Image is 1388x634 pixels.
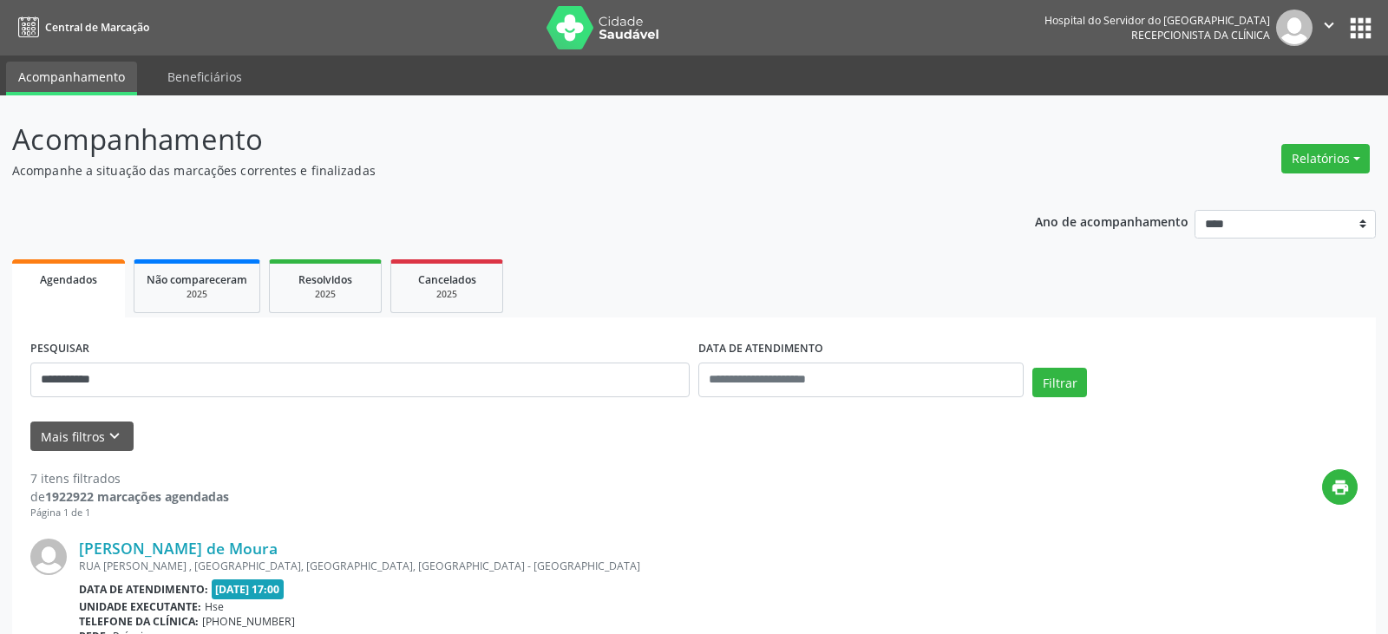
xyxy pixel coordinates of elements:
[418,272,476,287] span: Cancelados
[12,13,149,42] a: Central de Marcação
[79,599,201,614] b: Unidade executante:
[1313,10,1345,46] button: 
[1131,28,1270,42] span: Recepcionista da clínica
[105,427,124,446] i: keyboard_arrow_down
[1276,10,1313,46] img: img
[30,506,229,520] div: Página 1 de 1
[698,336,823,363] label: DATA DE ATENDIMENTO
[30,469,229,487] div: 7 itens filtrados
[30,539,67,575] img: img
[212,579,285,599] span: [DATE] 17:00
[298,272,352,287] span: Resolvidos
[403,288,490,301] div: 2025
[1044,13,1270,28] div: Hospital do Servidor do [GEOGRAPHIC_DATA]
[1281,144,1370,173] button: Relatórios
[1035,210,1188,232] p: Ano de acompanhamento
[202,614,295,629] span: [PHONE_NUMBER]
[1345,13,1376,43] button: apps
[30,422,134,452] button: Mais filtroskeyboard_arrow_down
[1322,469,1358,505] button: print
[12,161,966,180] p: Acompanhe a situação das marcações correntes e finalizadas
[1032,368,1087,397] button: Filtrar
[30,336,89,363] label: PESQUISAR
[79,559,1097,573] div: RUA [PERSON_NAME] , [GEOGRAPHIC_DATA], [GEOGRAPHIC_DATA], [GEOGRAPHIC_DATA] - [GEOGRAPHIC_DATA]
[79,614,199,629] b: Telefone da clínica:
[30,487,229,506] div: de
[282,288,369,301] div: 2025
[147,272,247,287] span: Não compareceram
[12,118,966,161] p: Acompanhamento
[40,272,97,287] span: Agendados
[6,62,137,95] a: Acompanhamento
[45,20,149,35] span: Central de Marcação
[79,539,278,558] a: [PERSON_NAME] de Moura
[155,62,254,92] a: Beneficiários
[79,582,208,597] b: Data de atendimento:
[205,599,224,614] span: Hse
[1331,478,1350,497] i: print
[45,488,229,505] strong: 1922922 marcações agendadas
[147,288,247,301] div: 2025
[1319,16,1339,35] i: 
